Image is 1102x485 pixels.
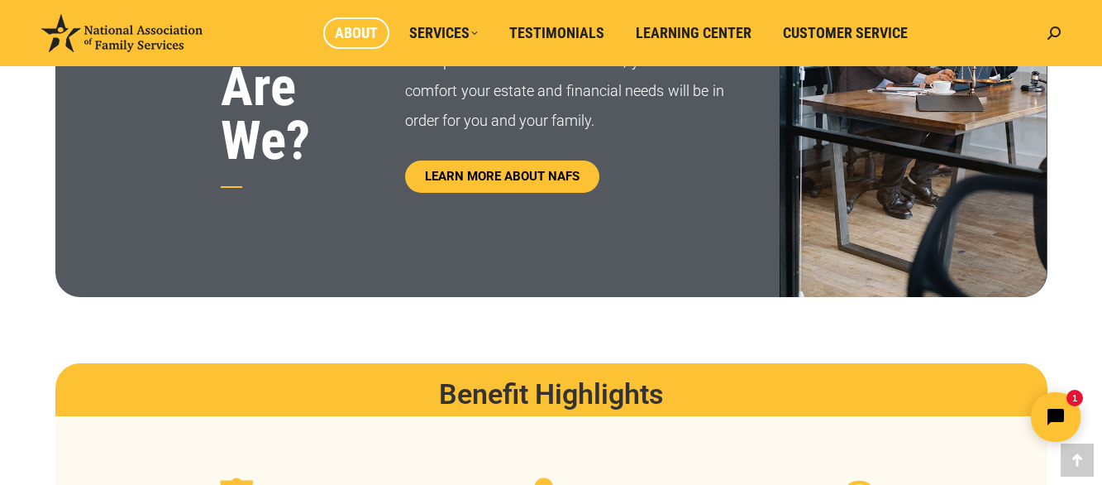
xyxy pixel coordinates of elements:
[405,161,599,193] a: LEARN MORE ABOUT NAFS
[41,14,203,52] img: National Association of Family Services
[624,17,763,49] a: Learning Center
[88,380,1014,408] h2: Benefit Highlights
[509,24,604,42] span: Testimonials
[221,7,365,168] h3: Who Are We?
[636,24,751,42] span: Learning Center
[498,17,616,49] a: Testimonials
[335,24,378,42] span: About
[409,24,478,42] span: Services
[810,378,1095,456] iframe: Tidio Chat
[323,17,389,49] a: About
[771,17,919,49] a: Customer Service
[425,170,580,183] span: LEARN MORE ABOUT NAFS
[783,24,908,42] span: Customer Service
